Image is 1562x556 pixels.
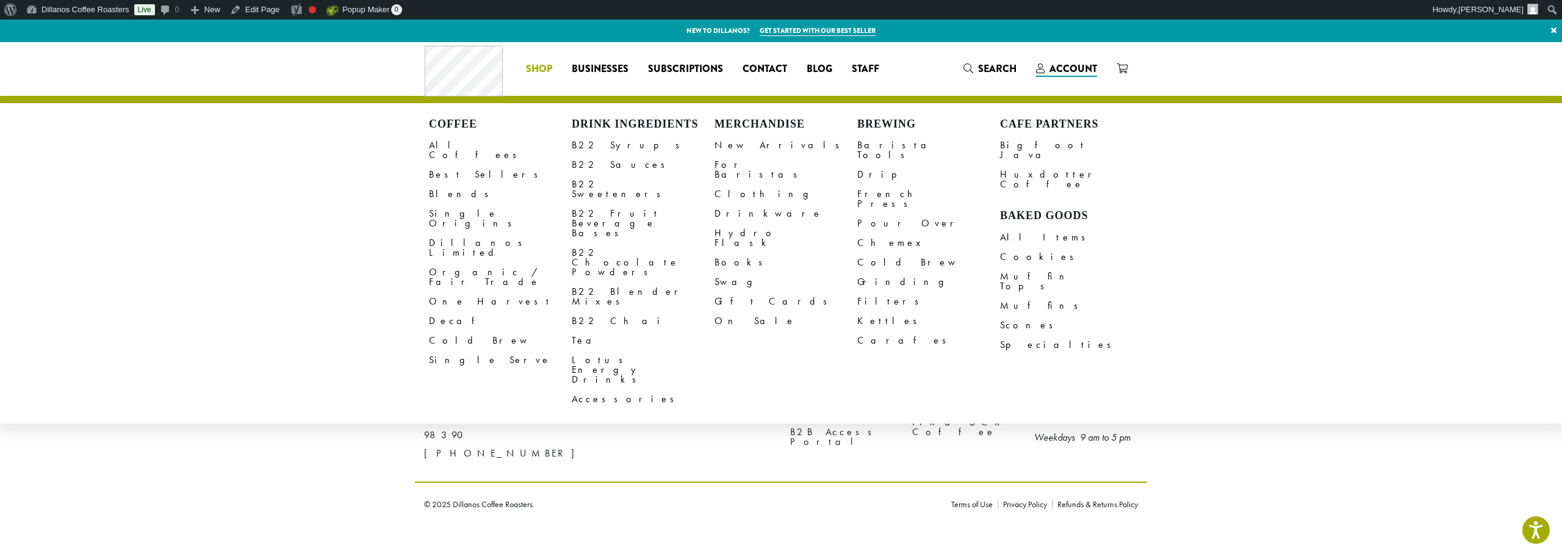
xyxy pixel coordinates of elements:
[572,135,714,155] a: B22 Syrups
[857,331,1000,350] a: Carafes
[309,6,316,13] div: Focus keyphrase not set
[429,331,572,350] a: Cold Brew
[857,184,1000,214] a: French Press
[714,311,857,331] a: On Sale
[998,500,1052,508] a: Privacy Policy
[572,331,714,350] a: Tea
[1052,500,1138,508] a: Refunds & Returns Policy
[714,184,857,204] a: Clothing
[572,62,628,77] span: Businesses
[391,4,402,15] span: 0
[1000,118,1143,131] h4: Cafe Partners
[572,204,714,243] a: B22 Fruit Beverage Bases
[1000,228,1143,247] a: All Items
[572,118,714,131] h4: Drink Ingredients
[572,311,714,331] a: B22 Chai
[857,214,1000,233] a: Pour Over
[429,184,572,204] a: Blends
[1000,267,1143,296] a: Muffin Tops
[714,272,857,292] a: Swag
[1000,165,1143,194] a: Huxdotter Coffee
[429,165,572,184] a: Best Sellers
[1000,247,1143,267] a: Cookies
[526,62,552,77] span: Shop
[912,414,1016,441] a: Find DCR Coffee
[714,253,857,272] a: Books
[429,350,572,370] a: Single Serve
[648,62,723,77] span: Subscriptions
[572,175,714,204] a: B22 Sweeteners
[424,500,933,508] p: © 2025 Dillanos Coffee Roasters.
[743,62,787,77] span: Contact
[572,282,714,311] a: B22 Blender Mixes
[429,204,572,233] a: Single Origins
[951,500,998,508] a: Terms of Use
[857,165,1000,184] a: Drip
[572,155,714,175] a: B22 Sauces
[857,135,1000,165] a: Barista Tools
[954,59,1026,79] a: Search
[790,424,894,450] a: B2B Access Portal
[978,62,1017,76] span: Search
[572,243,714,282] a: B22 Chocolate Powders
[516,59,562,79] a: Shop
[429,292,572,311] a: One Harvest
[857,253,1000,272] a: Cold Brew
[1000,335,1143,355] a: Specialties
[1000,316,1143,335] a: Scones
[714,118,857,131] h4: Merchandise
[429,135,572,165] a: All Coffees
[857,118,1000,131] h4: Brewing
[1000,209,1143,223] h4: Baked Goods
[852,62,879,77] span: Staff
[857,233,1000,253] a: Chemex
[857,272,1000,292] a: Grinding
[714,155,857,184] a: For Baristas
[857,311,1000,331] a: Kettles
[760,26,876,36] a: Get started with our best seller
[429,118,572,131] h4: Coffee
[424,389,650,463] p: [GEOGRAPHIC_DATA] E [PERSON_NAME], WA 98390 [PHONE_NUMBER]
[714,223,857,253] a: Hydro Flask
[1034,431,1131,444] em: Weekdays 9 am to 5 pm
[1049,62,1097,76] span: Account
[1000,296,1143,316] a: Muffins
[429,262,572,292] a: Organic / Fair Trade
[429,311,572,331] a: Decaf
[842,59,889,79] a: Staff
[807,62,832,77] span: Blog
[857,292,1000,311] a: Filters
[714,204,857,223] a: Drinkware
[1458,5,1524,14] span: [PERSON_NAME]
[429,233,572,262] a: Dillanos Limited
[1546,20,1562,42] a: ×
[1000,135,1143,165] a: Bigfoot Java
[714,135,857,155] a: New Arrivals
[714,292,857,311] a: Gift Cards
[572,389,714,409] a: Accessories
[134,4,155,15] a: Live
[572,350,714,389] a: Lotus Energy Drinks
